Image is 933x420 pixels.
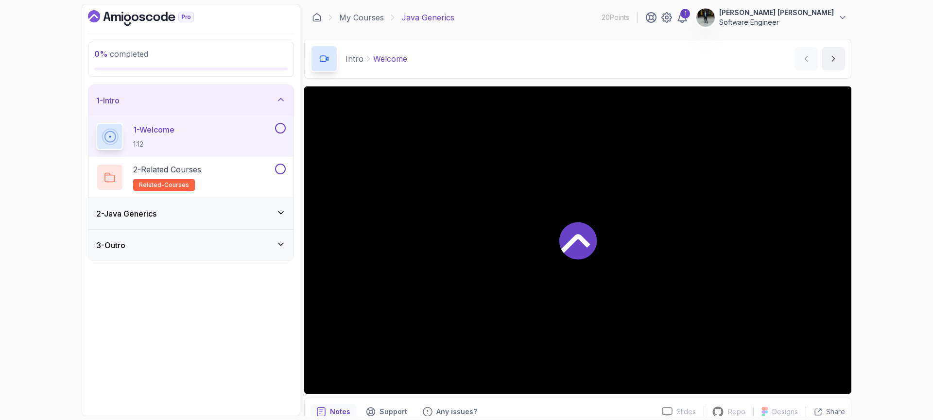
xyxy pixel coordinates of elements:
p: 20 Points [602,13,629,22]
button: 2-Related Coursesrelated-courses [96,164,286,191]
button: notes button [311,404,356,420]
p: 2 - Related Courses [133,164,201,175]
h3: 3 - Outro [96,239,125,251]
p: Software Engineer [719,17,834,27]
p: Notes [330,407,350,417]
a: My Courses [339,12,384,23]
button: Feedback button [417,404,483,420]
p: Support [380,407,407,417]
button: Support button [360,404,413,420]
p: 1 - Welcome [133,124,174,135]
p: Designs [772,407,798,417]
span: related-courses [139,181,189,189]
a: 1 [676,12,688,23]
p: Welcome [373,53,407,65]
button: 1-Welcome1:12 [96,123,286,150]
span: 0 % [94,49,108,59]
h3: 1 - Intro [96,95,120,106]
button: 1-Intro [88,85,294,116]
p: [PERSON_NAME] [PERSON_NAME] [719,8,834,17]
p: Slides [676,407,696,417]
p: Any issues? [436,407,477,417]
h3: 2 - Java Generics [96,208,156,219]
p: Share [826,407,845,417]
p: 1:12 [133,139,174,149]
button: 2-Java Generics [88,198,294,229]
p: Java Generics [401,12,454,23]
a: Dashboard [88,10,216,26]
button: Share [806,407,845,417]
button: user profile image[PERSON_NAME] [PERSON_NAME]Software Engineer [696,8,847,27]
button: next content [822,47,845,70]
div: 1 [680,9,690,18]
img: user profile image [696,8,715,27]
button: previous content [795,47,818,70]
p: Repo [728,407,745,417]
button: 3-Outro [88,230,294,261]
a: Dashboard [312,13,322,22]
p: Intro [346,53,363,65]
span: completed [94,49,148,59]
